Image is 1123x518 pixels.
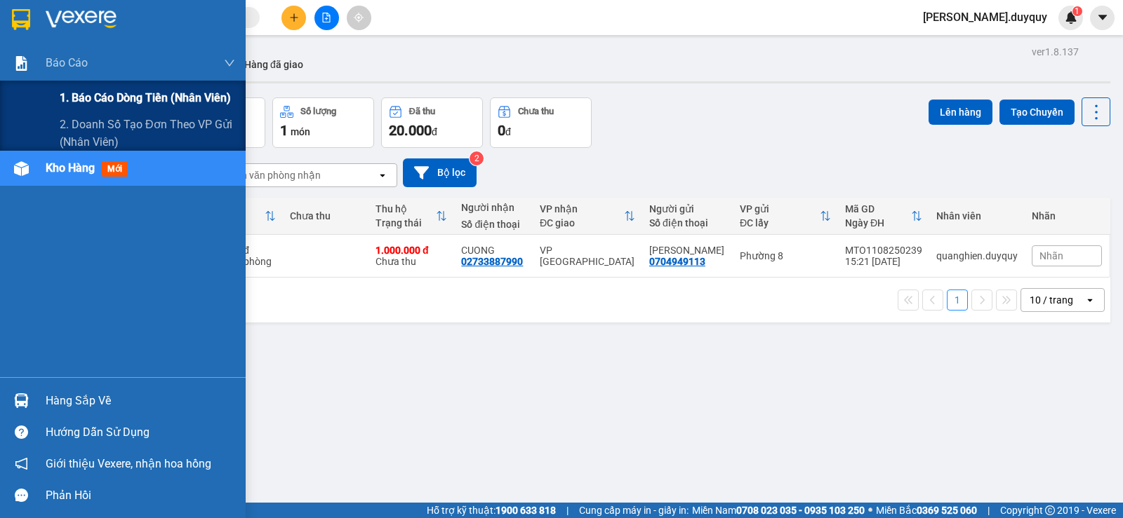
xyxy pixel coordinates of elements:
[566,503,569,518] span: |
[347,6,371,30] button: aim
[1032,44,1079,60] div: ver 1.8.137
[540,203,624,214] div: VP nhận
[649,203,726,214] div: Người gửi
[649,256,705,267] div: 0704949113
[845,217,911,229] div: Ngày ĐH
[12,9,30,30] img: logo-vxr
[409,107,435,116] div: Đã thu
[740,203,820,214] div: VP gửi
[733,198,838,235] th: Toggle SortBy
[1075,6,1079,16] span: 1
[321,13,331,22] span: file-add
[936,250,1018,261] div: quanghien.duyquy
[102,161,128,177] span: mới
[377,170,388,181] svg: open
[46,422,235,443] div: Hướng dẫn sử dụng
[14,393,29,408] img: warehouse-icon
[838,198,929,235] th: Toggle SortBy
[389,122,432,139] span: 20.000
[540,245,635,267] div: VP [GEOGRAPHIC_DATA]
[60,89,231,107] span: 1. Báo cáo dòng tiền (nhân viên)
[498,122,505,139] span: 0
[14,161,29,176] img: warehouse-icon
[46,455,211,472] span: Giới thiệu Vexere, nhận hoa hồng
[233,48,314,81] button: Hàng đã giao
[15,489,28,502] span: message
[46,485,235,506] div: Phản hồi
[845,245,922,256] div: MTO1108250239
[300,107,336,116] div: Số lượng
[929,100,992,125] button: Lên hàng
[579,503,689,518] span: Cung cấp máy in - giấy in:
[432,126,437,137] span: đ
[470,151,484,165] sup: 2
[14,56,29,71] img: solution-icon
[289,13,299,22] span: plus
[280,122,288,139] span: 1
[649,245,726,256] div: PHúc
[740,217,820,229] div: ĐC lấy
[1039,250,1063,261] span: Nhãn
[376,245,447,267] div: Chưa thu
[290,210,361,221] div: Chưa thu
[461,202,526,213] div: Người nhận
[376,245,447,256] div: 1.000.000 đ
[936,210,1018,221] div: Nhân viên
[1045,505,1055,515] span: copyright
[272,97,374,148] button: Số lượng1món
[368,198,454,235] th: Toggle SortBy
[15,457,28,470] span: notification
[354,13,364,22] span: aim
[740,250,831,261] div: Phường 8
[427,503,556,518] span: Hỗ trợ kỹ thuật:
[912,8,1058,26] span: [PERSON_NAME].duyquy
[947,289,968,311] button: 1
[1084,294,1096,306] svg: open
[518,107,554,116] div: Chưa thu
[692,503,865,518] span: Miền Nam
[999,100,1075,125] button: Tạo Chuyến
[461,219,526,230] div: Số điện thoại
[505,126,511,137] span: đ
[60,116,235,151] span: 2. Doanh số tạo đơn theo VP gửi (nhân viên)
[15,425,28,439] span: question-circle
[46,390,235,411] div: Hàng sắp về
[533,198,642,235] th: Toggle SortBy
[403,158,477,187] button: Bộ lọc
[736,505,865,516] strong: 0708 023 035 - 0935 103 250
[46,54,88,71] span: Báo cáo
[1032,210,1102,221] div: Nhãn
[1030,293,1073,307] div: 10 / trang
[1090,6,1115,30] button: caret-down
[224,57,235,69] span: down
[461,256,523,267] div: 02733887990
[876,503,977,518] span: Miền Bắc
[988,503,990,518] span: |
[314,6,339,30] button: file-add
[496,505,556,516] strong: 1900 633 818
[845,203,911,214] div: Mã GD
[868,507,872,513] span: ⚪️
[46,161,95,175] span: Kho hàng
[1072,6,1082,16] sup: 1
[1096,11,1109,24] span: caret-down
[376,203,436,214] div: Thu hộ
[917,505,977,516] strong: 0369 525 060
[845,256,922,267] div: 15:21 [DATE]
[1065,11,1077,24] img: icon-new-feature
[224,168,321,182] div: Chọn văn phòng nhận
[281,6,306,30] button: plus
[649,217,726,229] div: Số điện thoại
[490,97,592,148] button: Chưa thu0đ
[461,245,526,256] div: CUONG
[540,217,624,229] div: ĐC giao
[376,217,436,229] div: Trạng thái
[291,126,310,137] span: món
[381,97,483,148] button: Đã thu20.000đ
